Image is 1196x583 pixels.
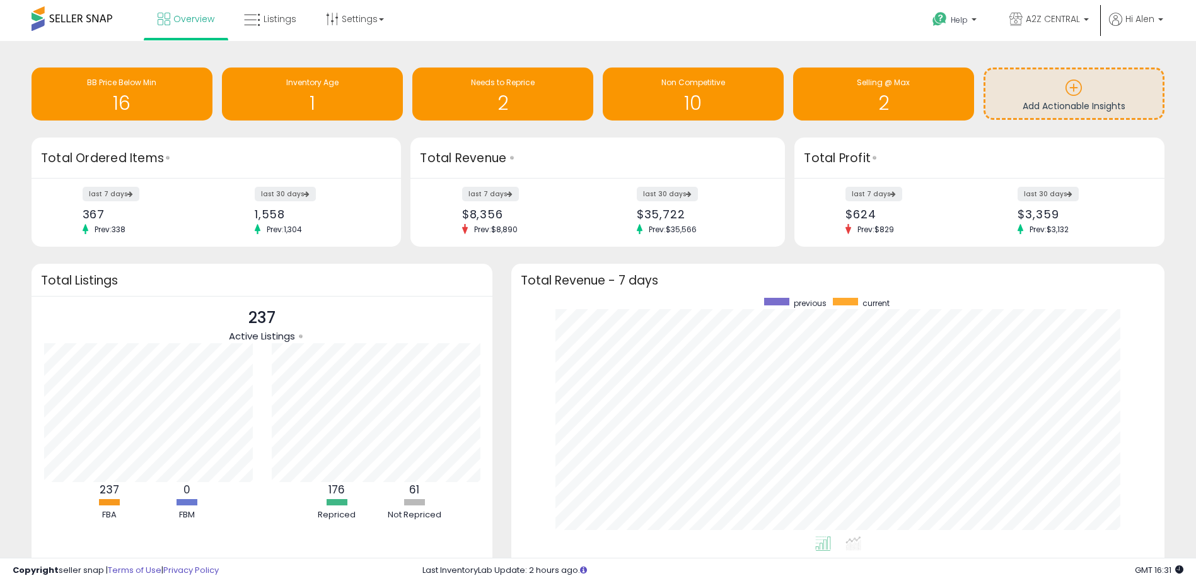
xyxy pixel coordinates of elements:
[376,509,452,521] div: Not Repriced
[869,152,880,163] div: Tooltip anchor
[1023,224,1075,235] span: Prev: $3,132
[521,276,1155,285] h3: Total Revenue - 7 days
[642,224,703,235] span: Prev: $35,566
[229,329,295,343] span: Active Listings
[222,68,403,121] a: Inventory Age 1
[72,509,148,521] div: FBA
[41,276,483,285] h3: Total Listings
[13,564,59,576] strong: Copyright
[422,565,1183,577] div: Last InventoryLab Update: 2 hours ago.
[409,482,419,497] b: 61
[88,224,132,235] span: Prev: 338
[255,208,380,221] div: 1,558
[173,13,214,25] span: Overview
[264,13,296,25] span: Listings
[862,298,890,309] span: current
[468,224,524,235] span: Prev: $8,890
[506,152,518,163] div: Tooltip anchor
[13,565,219,577] div: seller snap | |
[108,564,161,576] a: Terms of Use
[328,482,345,497] b: 176
[295,331,306,342] div: Tooltip anchor
[149,509,225,521] div: FBM
[932,11,948,27] i: Get Help
[845,208,970,221] div: $624
[471,77,535,88] span: Needs to Reprice
[83,208,207,221] div: 367
[38,93,206,114] h1: 16
[1109,13,1163,41] a: Hi Alen
[100,482,119,497] b: 237
[580,566,587,574] i: Click here to read more about un-synced listings.
[286,77,339,88] span: Inventory Age
[804,150,1154,167] h3: Total Profit
[857,77,910,88] span: Selling @ Max
[845,187,902,201] label: last 7 days
[260,224,308,235] span: Prev: 1,304
[951,15,968,25] span: Help
[637,208,763,221] div: $35,722
[87,77,156,88] span: BB Price Below Min
[1026,13,1080,25] span: A2Z CENTRAL
[1018,208,1142,221] div: $3,359
[32,68,212,121] a: BB Price Below Min 16
[83,187,139,201] label: last 7 days
[1023,100,1125,112] span: Add Actionable Insights
[1135,564,1183,576] span: 2025-08-14 16:31 GMT
[609,93,777,114] h1: 10
[299,509,374,521] div: Repriced
[793,68,974,121] a: Selling @ Max 2
[462,208,589,221] div: $8,356
[41,150,392,167] h3: Total Ordered Items
[603,68,784,121] a: Non Competitive 10
[661,77,725,88] span: Non Competitive
[412,68,593,121] a: Needs to Reprice 2
[1125,13,1154,25] span: Hi Alen
[637,187,698,201] label: last 30 days
[419,93,587,114] h1: 2
[162,152,173,163] div: Tooltip anchor
[228,93,397,114] h1: 1
[1018,187,1079,201] label: last 30 days
[799,93,968,114] h1: 2
[794,298,827,309] span: previous
[163,564,219,576] a: Privacy Policy
[462,187,519,201] label: last 7 days
[420,150,775,167] h3: Total Revenue
[985,69,1163,118] a: Add Actionable Insights
[922,2,989,41] a: Help
[255,187,316,201] label: last 30 days
[183,482,190,497] b: 0
[229,306,295,330] p: 237
[851,224,900,235] span: Prev: $829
